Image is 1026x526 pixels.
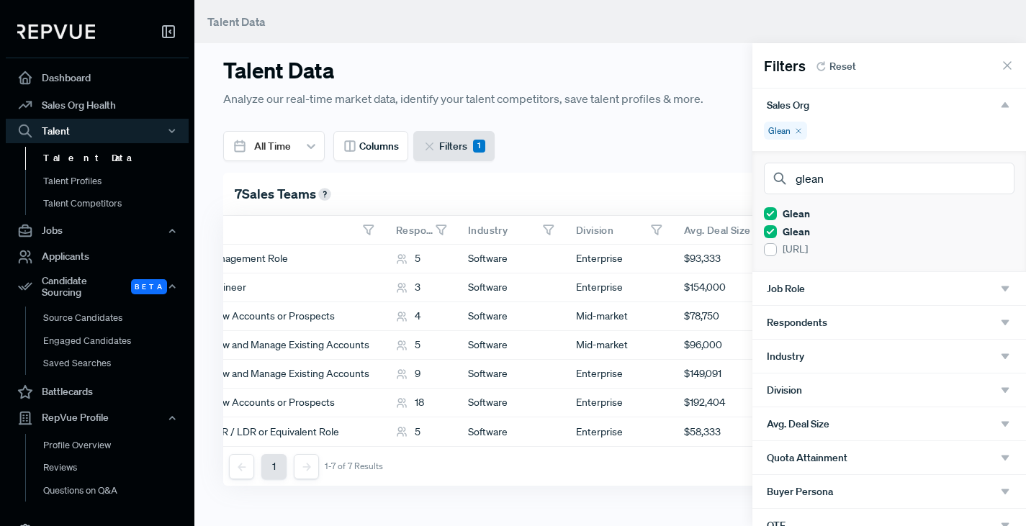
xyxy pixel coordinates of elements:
span: Respondents [767,317,827,328]
button: Quota Attainment [752,441,1026,474]
button: Job Role [752,272,1026,305]
div: [URL] [764,242,1014,257]
button: Industry [752,340,1026,373]
span: Sales Org [767,99,809,111]
span: Job Role [767,283,805,294]
input: Search sales orgs [764,163,1014,194]
button: Buyer Persona [752,475,1026,508]
span: Avg. Deal Size [767,418,829,430]
strong: Glean [783,224,810,239]
button: Respondents [752,306,1026,339]
span: Industry [767,350,804,362]
span: Buyer Persona [767,486,833,497]
button: Avg. Deal Size [752,407,1026,440]
span: Reset [829,59,856,74]
div: Glean [764,122,807,140]
span: Filters [764,55,806,76]
span: Quota Attainment [767,452,847,463]
button: Sales Org [752,89,1026,122]
button: Division [752,373,1026,407]
span: Division [767,384,802,396]
strong: Glean [783,206,810,221]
